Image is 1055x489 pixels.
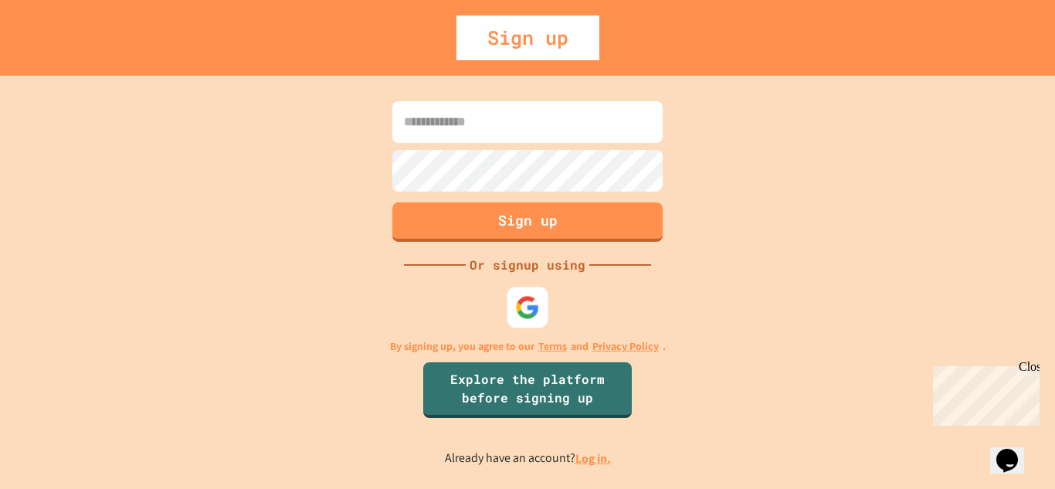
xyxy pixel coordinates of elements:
a: Log in. [575,450,611,467]
p: Already have an account? [445,449,611,468]
button: Sign up [392,202,663,242]
a: Privacy Policy [592,338,659,355]
div: Chat with us now!Close [6,6,107,98]
img: google-icon.svg [515,295,540,320]
div: Sign up [456,15,599,60]
p: By signing up, you agree to our and . [390,338,666,355]
a: Terms [538,338,567,355]
a: Explore the platform before signing up [423,362,632,418]
iframe: chat widget [927,360,1040,426]
div: Or signup using [466,256,589,274]
iframe: chat widget [990,427,1040,474]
